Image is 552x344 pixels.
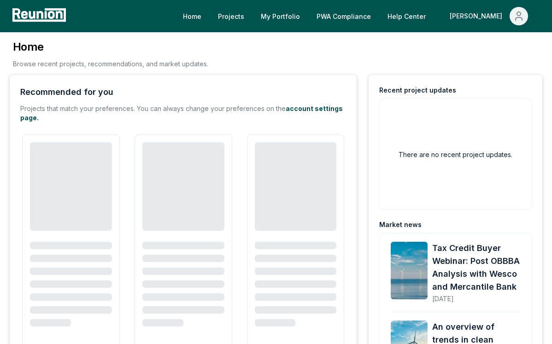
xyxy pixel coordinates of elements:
[20,86,113,99] div: Recommended for you
[379,86,456,95] div: Recent project updates
[450,7,506,25] div: [PERSON_NAME]
[391,242,428,299] img: Tax Credit Buyer Webinar: Post OBBBA Analysis with Wesco and Mercantile Bank
[211,7,252,25] a: Projects
[176,7,543,25] nav: Main
[391,242,428,303] a: Tax Credit Buyer Webinar: Post OBBBA Analysis with Wesco and Mercantile Bank
[309,7,378,25] a: PWA Compliance
[13,40,208,54] h3: Home
[380,7,433,25] a: Help Center
[253,7,307,25] a: My Portfolio
[442,7,535,25] button: [PERSON_NAME]
[176,7,209,25] a: Home
[399,150,512,159] h2: There are no recent project updates.
[20,105,286,112] span: Projects that match your preferences. You can always change your preferences on the
[379,220,422,229] div: Market news
[13,59,208,69] p: Browse recent projects, recommendations, and market updates.
[432,287,520,303] div: [DATE]
[432,242,520,293] a: Tax Credit Buyer Webinar: Post OBBBA Analysis with Wesco and Mercantile Bank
